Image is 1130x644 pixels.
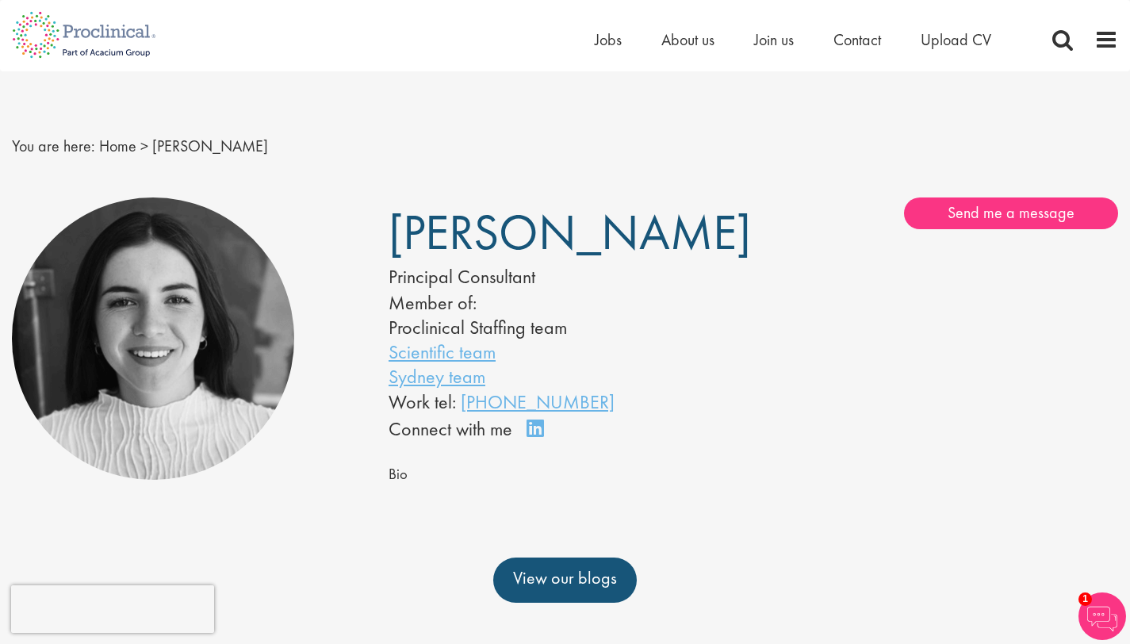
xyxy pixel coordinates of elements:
[493,558,637,602] a: View our blogs
[595,29,622,50] a: Jobs
[389,389,456,414] span: Work tel:
[389,465,408,484] span: Bio
[1078,592,1126,640] img: Chatbot
[754,29,794,50] a: Join us
[152,136,268,156] span: [PERSON_NAME]
[12,136,95,156] span: You are here:
[389,263,706,290] div: Principal Consultant
[11,585,214,633] iframe: reCAPTCHA
[12,197,294,480] img: Aisling O'Halloran
[833,29,881,50] a: Contact
[389,201,751,264] span: [PERSON_NAME]
[140,136,148,156] span: >
[461,389,615,414] a: [PHONE_NUMBER]
[389,339,496,364] a: Scientific team
[1078,592,1092,606] span: 1
[389,315,706,339] li: Proclinical Staffing team
[99,136,136,156] a: breadcrumb link
[661,29,714,50] a: About us
[921,29,991,50] a: Upload CV
[389,364,485,389] a: Sydney team
[904,197,1118,229] a: Send me a message
[389,290,477,315] label: Member of:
